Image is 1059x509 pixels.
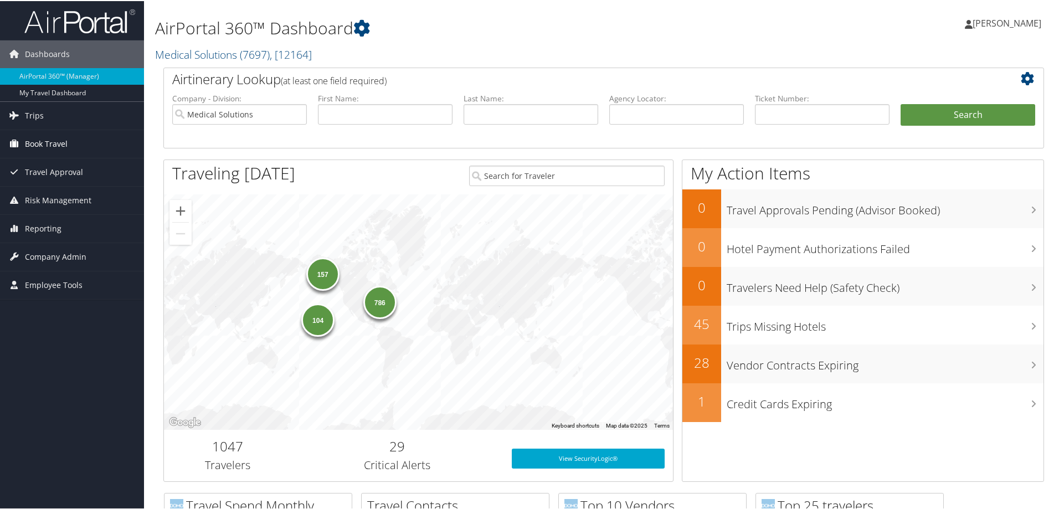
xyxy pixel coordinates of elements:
a: [PERSON_NAME] [965,6,1052,39]
label: Ticket Number: [755,92,890,103]
label: Last Name: [464,92,598,103]
a: 0Travel Approvals Pending (Advisor Booked) [682,188,1043,227]
a: Medical Solutions [155,46,312,61]
a: 45Trips Missing Hotels [682,305,1043,343]
span: Travel Approval [25,157,83,185]
span: Reporting [25,214,61,241]
span: Dashboards [25,39,70,67]
span: Risk Management [25,186,91,213]
h3: Travelers [172,456,283,472]
label: First Name: [318,92,453,103]
button: Zoom in [169,199,192,221]
img: airportal-logo.png [24,7,135,33]
span: Map data ©2025 [606,421,647,428]
label: Agency Locator: [609,92,744,103]
span: , [ 12164 ] [270,46,312,61]
a: 0Hotel Payment Authorizations Failed [682,227,1043,266]
h1: My Action Items [682,161,1043,184]
h2: 45 [682,313,721,332]
a: Terms (opens in new tab) [654,421,670,428]
h2: 1 [682,391,721,410]
h3: Hotel Payment Authorizations Failed [727,235,1043,256]
h2: 0 [682,197,721,216]
div: 786 [363,285,396,318]
span: Trips [25,101,44,128]
h1: AirPortal 360™ Dashboard [155,16,753,39]
label: Company - Division: [172,92,307,103]
h2: 0 [682,236,721,255]
a: Open this area in Google Maps (opens a new window) [167,414,203,429]
a: 1Credit Cards Expiring [682,382,1043,421]
span: (at least one field required) [281,74,387,86]
a: View SecurityLogic® [512,448,665,467]
h3: Vendor Contracts Expiring [727,351,1043,372]
span: Employee Tools [25,270,83,298]
input: Search for Traveler [469,164,665,185]
button: Zoom out [169,222,192,244]
h3: Travel Approvals Pending (Advisor Booked) [727,196,1043,217]
h2: 1047 [172,436,283,455]
span: ( 7697 ) [240,46,270,61]
h2: 0 [682,275,721,294]
a: 28Vendor Contracts Expiring [682,343,1043,382]
h2: Airtinerary Lookup [172,69,962,88]
h3: Critical Alerts [300,456,495,472]
button: Keyboard shortcuts [552,421,599,429]
h2: 28 [682,352,721,371]
span: Company Admin [25,242,86,270]
div: 104 [301,302,335,335]
span: [PERSON_NAME] [973,16,1041,28]
h3: Credit Cards Expiring [727,390,1043,411]
span: Book Travel [25,129,68,157]
div: 157 [306,256,339,290]
a: 0Travelers Need Help (Safety Check) [682,266,1043,305]
h2: 29 [300,436,495,455]
h1: Traveling [DATE] [172,161,295,184]
h3: Trips Missing Hotels [727,312,1043,333]
h3: Travelers Need Help (Safety Check) [727,274,1043,295]
img: Google [167,414,203,429]
button: Search [901,103,1035,125]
